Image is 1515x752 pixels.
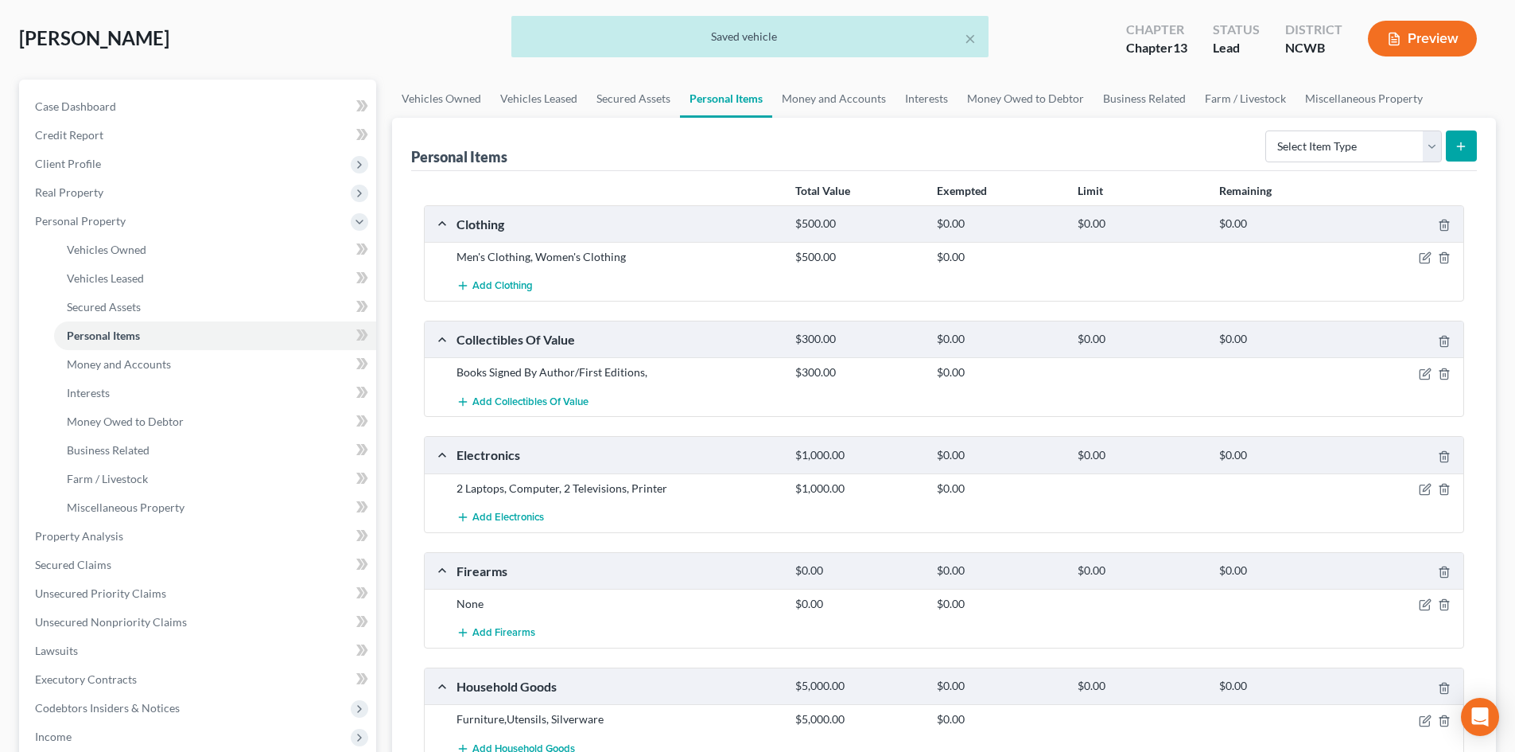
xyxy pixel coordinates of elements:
div: Saved vehicle [524,29,976,45]
a: Secured Claims [22,551,376,579]
a: Secured Assets [54,293,376,321]
span: Interests [67,386,110,399]
a: Property Analysis [22,522,376,551]
span: Client Profile [35,157,101,170]
span: Personal Property [35,214,126,228]
strong: Limit [1078,184,1103,197]
a: Personal Items [54,321,376,350]
div: $0.00 [929,596,1070,612]
a: Credit Report [22,121,376,150]
a: Personal Items [680,80,772,118]
button: Add Collectibles Of Value [456,387,589,416]
div: $1,000.00 [787,481,928,497]
div: $5,000.00 [787,711,928,727]
div: $500.00 [787,249,928,265]
span: Money Owed to Debtor [67,415,184,428]
button: Add Clothing [456,271,533,301]
span: Executory Contracts [35,672,137,686]
div: Firearms [449,563,787,579]
span: Farm / Livestock [67,472,148,485]
span: Secured Claims [35,558,111,571]
div: Men's Clothing, Women's Clothing [449,249,787,265]
div: $0.00 [1070,448,1210,463]
button: Add Firearms [456,618,535,648]
div: $0.00 [1211,216,1352,232]
span: Secured Assets [67,300,141,314]
a: Miscellaneous Property [1296,80,1432,118]
span: Case Dashboard [35,99,116,113]
button: Add Electronics [456,503,544,532]
a: Farm / Livestock [1195,80,1296,118]
div: $1,000.00 [787,448,928,463]
a: Money Owed to Debtor [958,80,1094,118]
div: $0.00 [1211,332,1352,347]
a: Interests [895,80,958,118]
a: Vehicles Leased [491,80,587,118]
span: Income [35,730,72,743]
span: Personal Items [67,329,140,342]
span: Add Collectibles Of Value [472,395,589,408]
div: $0.00 [1211,679,1352,694]
div: $500.00 [787,216,928,232]
button: × [965,29,976,48]
div: $0.00 [1070,216,1210,232]
div: Electronics [449,446,787,463]
div: $0.00 [1070,563,1210,579]
div: $0.00 [787,563,928,579]
div: None [449,596,787,612]
a: Business Related [1094,80,1195,118]
div: $0.00 [929,563,1070,579]
a: Miscellaneous Property [54,493,376,522]
strong: Total Value [795,184,850,197]
span: Property Analysis [35,529,123,543]
a: Executory Contracts [22,665,376,694]
a: Unsecured Priority Claims [22,579,376,608]
div: Clothing [449,216,787,232]
div: $5,000.00 [787,679,928,694]
a: Case Dashboard [22,92,376,121]
span: Credit Report [35,128,103,142]
a: Farm / Livestock [54,465,376,493]
a: Lawsuits [22,637,376,665]
div: $300.00 [787,332,928,347]
span: Money and Accounts [67,357,171,371]
div: Collectibles Of Value [449,331,787,348]
div: Personal Items [411,147,507,166]
a: Money and Accounts [54,350,376,379]
span: Miscellaneous Property [67,501,185,514]
div: $0.00 [929,481,1070,497]
div: $0.00 [929,216,1070,232]
strong: Remaining [1219,184,1272,197]
span: Unsecured Nonpriority Claims [35,615,187,629]
div: Furniture,Utensils, Silverware [449,711,787,727]
div: $0.00 [1211,563,1352,579]
a: Unsecured Nonpriority Claims [22,608,376,637]
div: 2 Laptops, Computer, 2 Televisions, Printer [449,481,787,497]
span: Vehicles Leased [67,271,144,285]
a: Secured Assets [587,80,680,118]
a: Vehicles Owned [392,80,491,118]
div: $300.00 [787,364,928,380]
span: Add Electronics [472,511,544,524]
div: $0.00 [929,364,1070,380]
div: $0.00 [1211,448,1352,463]
div: $0.00 [929,448,1070,463]
a: Interests [54,379,376,407]
span: Add Firearms [472,627,535,640]
div: Household Goods [449,678,787,695]
strong: Exempted [937,184,987,197]
a: Business Related [54,436,376,465]
div: $0.00 [929,332,1070,347]
span: Lawsuits [35,644,78,657]
div: $0.00 [1070,679,1210,694]
span: Real Property [35,185,103,199]
span: Unsecured Priority Claims [35,586,166,600]
span: Add Clothing [472,280,533,293]
div: $0.00 [929,711,1070,727]
a: Vehicles Leased [54,264,376,293]
div: $0.00 [1070,332,1210,347]
a: Money and Accounts [772,80,895,118]
span: Business Related [67,443,150,457]
span: Codebtors Insiders & Notices [35,701,180,715]
div: Open Intercom Messenger [1461,698,1499,736]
